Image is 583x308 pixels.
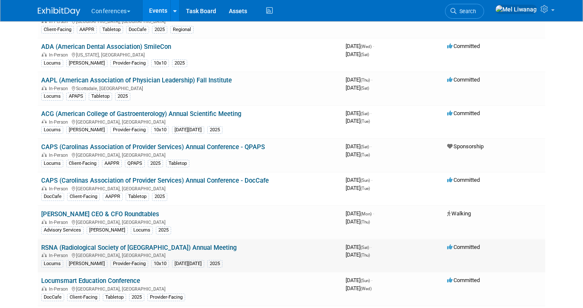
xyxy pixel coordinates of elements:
[125,160,145,167] div: QPAPS
[447,110,480,116] span: Committed
[361,153,370,157] span: (Tue)
[370,143,372,150] span: -
[41,193,64,201] div: DocCafe
[41,177,269,184] a: CAPS (Carolinas Association of Provider Services) Annual Conference - DocCafe
[41,85,339,91] div: Scottsdale, [GEOGRAPHIC_DATA]
[41,76,232,84] a: AAPL (American Association of Physician Leadership) Fall Institute
[346,244,372,250] span: [DATE]
[41,160,63,167] div: Locums
[346,285,372,291] span: [DATE]
[41,226,84,234] div: Advisory Services
[346,51,369,57] span: [DATE]
[207,260,222,268] div: 2025
[346,210,374,217] span: [DATE]
[172,59,187,67] div: 2025
[41,251,339,258] div: [GEOGRAPHIC_DATA], [GEOGRAPHIC_DATA]
[66,126,107,134] div: [PERSON_NAME]
[38,7,80,16] img: ExhibitDay
[126,26,149,34] div: DocCafe
[447,277,480,283] span: Committed
[456,8,476,14] span: Search
[346,118,370,124] span: [DATE]
[447,76,480,83] span: Committed
[346,143,372,150] span: [DATE]
[370,244,372,250] span: -
[89,93,112,100] div: Tabletop
[371,177,372,183] span: -
[371,76,372,83] span: -
[370,110,372,116] span: -
[49,253,70,258] span: In-Person
[170,26,194,34] div: Regional
[110,260,148,268] div: Provider-Facing
[346,151,370,158] span: [DATE]
[41,210,159,218] a: [PERSON_NAME] CEO & CFO Roundtables
[103,193,123,201] div: AAPPR
[41,151,339,158] div: [GEOGRAPHIC_DATA], [GEOGRAPHIC_DATA]
[41,93,63,100] div: Locums
[42,86,47,90] img: In-Person Event
[41,59,63,67] div: Locums
[166,160,189,167] div: Tabletop
[41,260,63,268] div: Locums
[66,59,107,67] div: [PERSON_NAME]
[115,93,130,100] div: 2025
[41,126,63,134] div: Locums
[41,51,339,58] div: [US_STATE], [GEOGRAPHIC_DATA]
[77,26,97,34] div: AAPPR
[41,277,140,285] a: Locumsmart Education Conference
[152,193,167,201] div: 2025
[346,85,369,91] span: [DATE]
[447,143,484,150] span: Sponsorship
[41,26,74,34] div: Client-Facing
[67,294,100,301] div: Client-Facing
[49,52,70,58] span: In-Person
[207,126,222,134] div: 2025
[346,277,372,283] span: [DATE]
[151,59,169,67] div: 10x10
[156,226,171,234] div: 2025
[49,286,70,292] span: In-Person
[67,193,100,201] div: Client-Facing
[41,244,237,251] a: RSNA (Radiological Society of [GEOGRAPHIC_DATA]) Annual Meeting
[100,26,123,34] div: Tabletop
[102,160,122,167] div: AAPPR
[172,260,204,268] div: [DATE][DATE]
[346,110,372,116] span: [DATE]
[371,277,372,283] span: -
[346,185,370,191] span: [DATE]
[373,43,374,49] span: -
[373,210,374,217] span: -
[495,5,537,14] img: Mel Liwanag
[361,119,370,124] span: (Tue)
[346,218,370,225] span: [DATE]
[41,143,265,151] a: CAPS (Carolinas Association of Provider Services) Annual Conference - QPAPS
[361,186,370,191] span: (Tue)
[361,286,372,291] span: (Wed)
[126,193,149,201] div: Tabletop
[131,226,153,234] div: Locums
[361,220,370,224] span: (Thu)
[346,76,372,83] span: [DATE]
[152,26,167,34] div: 2025
[361,78,370,82] span: (Thu)
[346,177,372,183] span: [DATE]
[361,278,370,283] span: (Sun)
[361,253,370,257] span: (Thu)
[445,4,484,19] a: Search
[447,244,480,250] span: Committed
[447,43,480,49] span: Committed
[41,185,339,192] div: [GEOGRAPHIC_DATA], [GEOGRAPHIC_DATA]
[103,294,126,301] div: Tabletop
[87,226,128,234] div: [PERSON_NAME]
[49,220,70,225] span: In-Person
[151,126,169,134] div: 10x10
[361,178,370,183] span: (Sun)
[49,153,70,158] span: In-Person
[49,86,70,91] span: In-Person
[361,52,369,57] span: (Sat)
[447,177,480,183] span: Committed
[172,126,204,134] div: [DATE][DATE]
[110,59,148,67] div: Provider-Facing
[151,260,169,268] div: 10x10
